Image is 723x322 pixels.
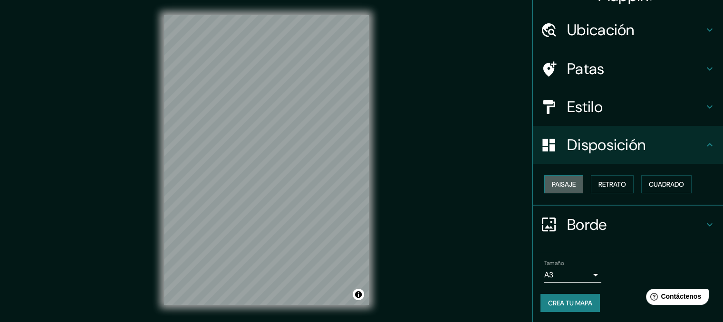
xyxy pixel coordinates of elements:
[567,59,605,79] font: Patas
[544,267,601,283] div: A3
[552,180,576,189] font: Paisaje
[598,180,626,189] font: Retrato
[567,97,603,117] font: Estilo
[353,289,364,300] button: Activar o desactivar atribución
[591,175,634,193] button: Retrato
[540,294,600,312] button: Crea tu mapa
[649,180,684,189] font: Cuadrado
[641,175,692,193] button: Cuadrado
[533,88,723,126] div: Estilo
[638,285,713,312] iframe: Lanzador de widgets de ayuda
[567,215,607,235] font: Borde
[567,20,635,40] font: Ubicación
[533,11,723,49] div: Ubicación
[533,126,723,164] div: Disposición
[544,270,553,280] font: A3
[544,259,564,267] font: Tamaño
[544,175,583,193] button: Paisaje
[548,299,592,307] font: Crea tu mapa
[567,135,646,155] font: Disposición
[164,15,369,305] canvas: Mapa
[533,206,723,244] div: Borde
[533,50,723,88] div: Patas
